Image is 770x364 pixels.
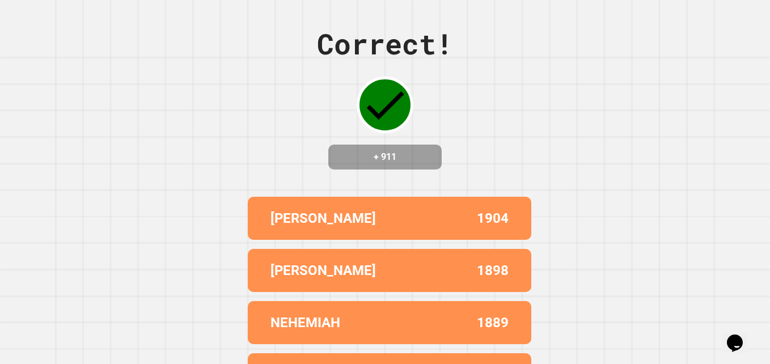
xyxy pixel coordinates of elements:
p: [PERSON_NAME] [270,260,376,281]
p: [PERSON_NAME] [270,208,376,228]
div: Correct! [317,23,453,65]
h4: + 911 [340,150,430,164]
iframe: chat widget [722,319,759,353]
p: 1889 [477,312,509,333]
p: NEHEMIAH [270,312,340,333]
p: 1898 [477,260,509,281]
p: 1904 [477,208,509,228]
